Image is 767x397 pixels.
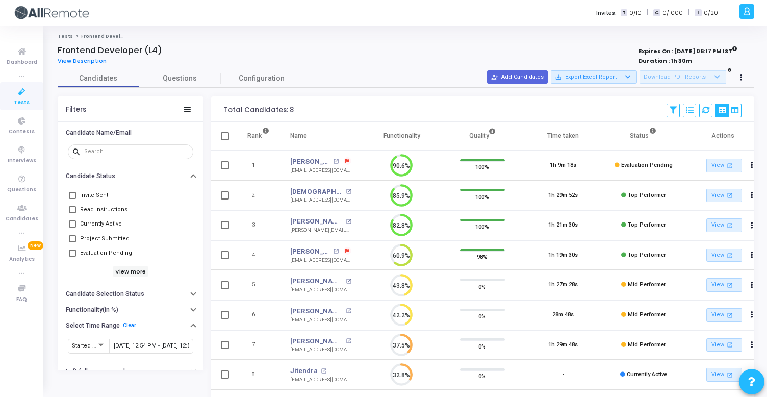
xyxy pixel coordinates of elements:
[321,368,326,374] mat-icon: open_in_new
[715,104,742,117] div: View Options
[706,308,742,322] a: View
[555,73,562,81] mat-icon: save_alt
[237,122,280,151] th: Rank
[478,341,486,351] span: 0%
[725,370,734,379] mat-icon: open_in_new
[475,191,489,202] span: 100%
[66,290,144,298] h6: Candidate Selection Status
[290,130,307,141] div: Name
[80,247,132,259] span: Evaluation Pending
[58,125,203,140] button: Candidate Name/Email
[58,302,203,318] button: Functionality(in %)
[58,45,162,56] h4: Frontend Developer (L4)
[114,343,189,349] input: From Date ~ To Date
[16,295,27,304] span: FAQ
[80,204,127,216] span: Read Instructions
[638,44,737,56] strong: Expires On : [DATE] 06:17 PM IST
[346,219,351,225] mat-icon: open_in_new
[290,376,351,384] div: [EMAIL_ADDRESS][DOMAIN_NAME]
[706,189,742,203] a: View
[442,122,523,151] th: Quality
[706,159,742,172] a: View
[695,9,701,17] span: I
[548,341,578,350] div: 1h 29m 48s
[13,3,89,23] img: logo
[58,57,107,65] span: View Description
[66,306,118,314] h6: Functionality(in %)
[8,157,36,165] span: Interviews
[290,316,351,324] div: [EMAIL_ADDRESS][DOMAIN_NAME]
[346,338,351,344] mat-icon: open_in_new
[7,186,36,194] span: Questions
[14,98,30,107] span: Tests
[491,73,498,81] mat-icon: person_add_alt
[58,73,139,84] span: Candidates
[290,196,351,204] div: [EMAIL_ADDRESS][DOMAIN_NAME]
[706,218,742,232] a: View
[290,276,343,286] a: [PERSON_NAME]
[706,278,742,292] a: View
[475,162,489,172] span: 100%
[333,159,339,164] mat-icon: open_in_new
[653,9,660,17] span: C
[346,189,351,194] mat-icon: open_in_new
[290,366,318,376] a: Jitendra
[58,317,203,333] button: Select Time RangeClear
[333,249,339,254] mat-icon: open_in_new
[628,341,666,348] span: Mid Performer
[662,9,683,17] span: 0/1000
[84,148,189,155] input: Search...
[684,122,764,151] th: Actions
[562,370,564,379] div: -
[745,218,759,233] button: Actions
[224,106,294,114] div: Total Candidates: 8
[58,168,203,184] button: Candidate Status
[477,252,488,262] span: 98%
[725,311,734,319] mat-icon: open_in_new
[28,241,43,250] span: New
[628,252,666,258] span: Top Performer
[290,306,343,316] a: [PERSON_NAME]
[72,147,84,156] mat-icon: search
[58,33,73,39] a: Tests
[548,191,578,200] div: 1h 29m 52s
[237,240,280,270] td: 4
[346,308,351,314] mat-icon: open_in_new
[9,128,35,136] span: Contests
[628,221,666,228] span: Top Performer
[725,161,734,170] mat-icon: open_in_new
[290,227,351,234] div: [PERSON_NAME][EMAIL_ADDRESS][DOMAIN_NAME]
[80,189,108,202] span: Invite Sent
[478,371,486,381] span: 0%
[547,130,579,141] div: Time taken
[745,278,759,292] button: Actions
[638,57,692,65] strong: Duration : 1h 30m
[72,342,97,349] span: Started At
[745,338,759,352] button: Actions
[237,210,280,240] td: 3
[362,122,442,151] th: Functionality
[745,188,759,203] button: Actions
[627,371,667,378] span: Currently Active
[475,221,489,232] span: 100%
[6,215,38,224] span: Candidates
[66,129,132,137] h6: Candidate Name/Email
[478,311,486,321] span: 0%
[725,281,734,289] mat-icon: open_in_new
[725,251,734,260] mat-icon: open_in_new
[7,58,37,67] span: Dashboard
[239,73,285,84] span: Configuration
[551,70,637,84] button: Export Excel Report
[725,191,734,200] mat-icon: open_in_new
[237,300,280,330] td: 6
[58,286,203,302] button: Candidate Selection Status
[628,311,666,318] span: Mid Performer
[621,162,673,168] span: Evaluation Pending
[706,249,742,262] a: View
[290,157,330,167] a: [PERSON_NAME]
[290,187,343,197] a: [DEMOGRAPHIC_DATA][PERSON_NAME]
[603,122,684,151] th: Status
[80,218,122,230] span: Currently Active
[290,286,351,294] div: [EMAIL_ADDRESS][DOMAIN_NAME]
